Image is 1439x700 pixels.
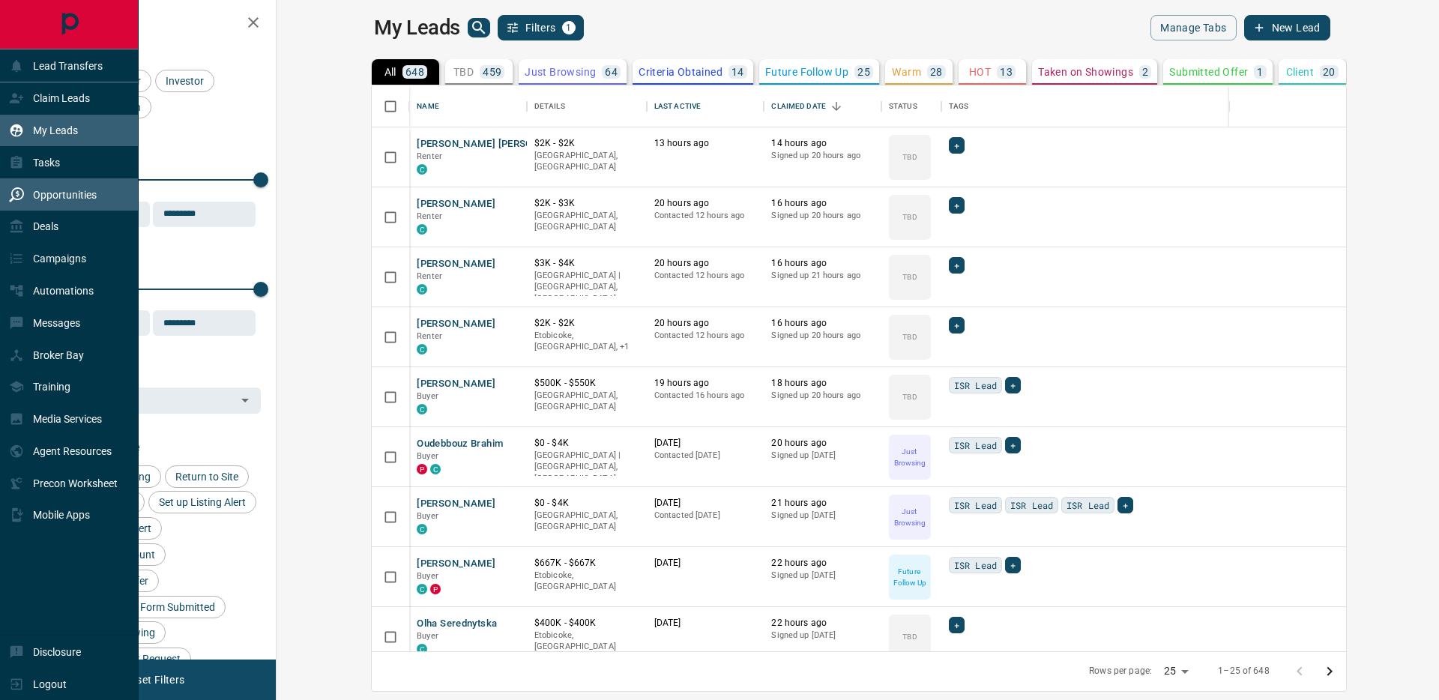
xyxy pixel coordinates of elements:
[954,198,959,213] span: +
[417,497,495,511] button: [PERSON_NAME]
[534,570,639,593] p: Etobicoke, [GEOGRAPHIC_DATA]
[949,617,965,633] div: +
[765,67,848,77] p: Future Follow Up
[890,506,929,528] p: Just Browsing
[881,85,941,127] div: Status
[384,67,396,77] p: All
[771,450,874,462] p: Signed up [DATE]
[771,85,826,127] div: Claimed Date
[1323,67,1336,77] p: 20
[165,465,249,488] div: Return to Site
[417,164,427,175] div: condos.ca
[902,271,917,283] p: TBD
[954,558,997,573] span: ISR Lead
[771,197,874,210] p: 16 hours ago
[1010,558,1016,573] span: +
[1005,437,1021,453] div: +
[534,330,639,353] p: Toronto
[417,211,442,221] span: Renter
[468,18,490,37] button: search button
[534,257,639,270] p: $3K - $4K
[771,330,874,342] p: Signed up 20 hours ago
[890,566,929,588] p: Future Follow Up
[654,137,757,150] p: 13 hours ago
[534,630,639,653] p: Etobicoke, [GEOGRAPHIC_DATA]
[160,75,209,87] span: Investor
[771,257,874,270] p: 16 hours ago
[771,497,874,510] p: 21 hours ago
[534,497,639,510] p: $0 - $4K
[857,67,870,77] p: 25
[949,137,965,154] div: +
[148,491,256,513] div: Set up Listing Alert
[374,16,460,40] h1: My Leads
[417,644,427,654] div: condos.ca
[534,270,639,305] p: [GEOGRAPHIC_DATA] | [GEOGRAPHIC_DATA], [GEOGRAPHIC_DATA]
[534,617,639,630] p: $400K - $400K
[417,257,495,271] button: [PERSON_NAME]
[654,437,757,450] p: [DATE]
[654,317,757,330] p: 20 hours ago
[1005,377,1021,393] div: +
[417,584,427,594] div: condos.ca
[654,210,757,222] p: Contacted 12 hours ago
[534,450,639,485] p: [GEOGRAPHIC_DATA] | [GEOGRAPHIC_DATA], [GEOGRAPHIC_DATA]
[1000,67,1013,77] p: 13
[771,270,874,282] p: Signed up 21 hours ago
[890,446,929,468] p: Just Browsing
[1067,498,1109,513] span: ISR Lead
[892,67,921,77] p: Warm
[1218,665,1269,678] p: 1–25 of 648
[534,197,639,210] p: $2K - $3K
[170,471,244,483] span: Return to Site
[417,571,438,581] span: Buyer
[902,391,917,402] p: TBD
[525,67,596,77] p: Just Browsing
[534,557,639,570] p: $667K - $667K
[417,151,442,161] span: Renter
[941,85,1411,127] div: Tags
[534,210,639,233] p: [GEOGRAPHIC_DATA], [GEOGRAPHIC_DATA]
[654,85,701,127] div: Last Active
[654,497,757,510] p: [DATE]
[764,85,881,127] div: Claimed Date
[654,257,757,270] p: 20 hours ago
[409,85,527,127] div: Name
[1286,67,1314,77] p: Client
[498,15,584,40] button: Filters1
[417,464,427,474] div: property.ca
[417,617,497,631] button: Olha Serednytska
[771,437,874,450] p: 20 hours ago
[417,317,495,331] button: [PERSON_NAME]
[453,67,474,77] p: TBD
[902,151,917,163] p: TBD
[1005,557,1021,573] div: +
[889,85,917,127] div: Status
[1142,67,1148,77] p: 2
[771,510,874,522] p: Signed up [DATE]
[826,96,847,117] button: Sort
[405,67,424,77] p: 648
[771,617,874,630] p: 22 hours ago
[1117,497,1133,513] div: +
[1010,378,1016,393] span: +
[1150,15,1236,40] button: Manage Tabs
[654,270,757,282] p: Contacted 12 hours ago
[771,210,874,222] p: Signed up 20 hours ago
[1315,657,1345,687] button: Go to next page
[534,437,639,450] p: $0 - $4K
[954,378,997,393] span: ISR Lead
[235,390,256,411] button: Open
[534,137,639,150] p: $2K - $2K
[771,317,874,330] p: 16 hours ago
[654,390,757,402] p: Contacted 16 hours ago
[534,510,639,533] p: [GEOGRAPHIC_DATA], [GEOGRAPHIC_DATA]
[417,197,495,211] button: [PERSON_NAME]
[534,390,639,413] p: [GEOGRAPHIC_DATA], [GEOGRAPHIC_DATA]
[731,67,744,77] p: 14
[417,557,495,571] button: [PERSON_NAME]
[417,437,503,451] button: Oudebbouz Brahim
[154,496,251,508] span: Set up Listing Alert
[654,377,757,390] p: 19 hours ago
[654,617,757,630] p: [DATE]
